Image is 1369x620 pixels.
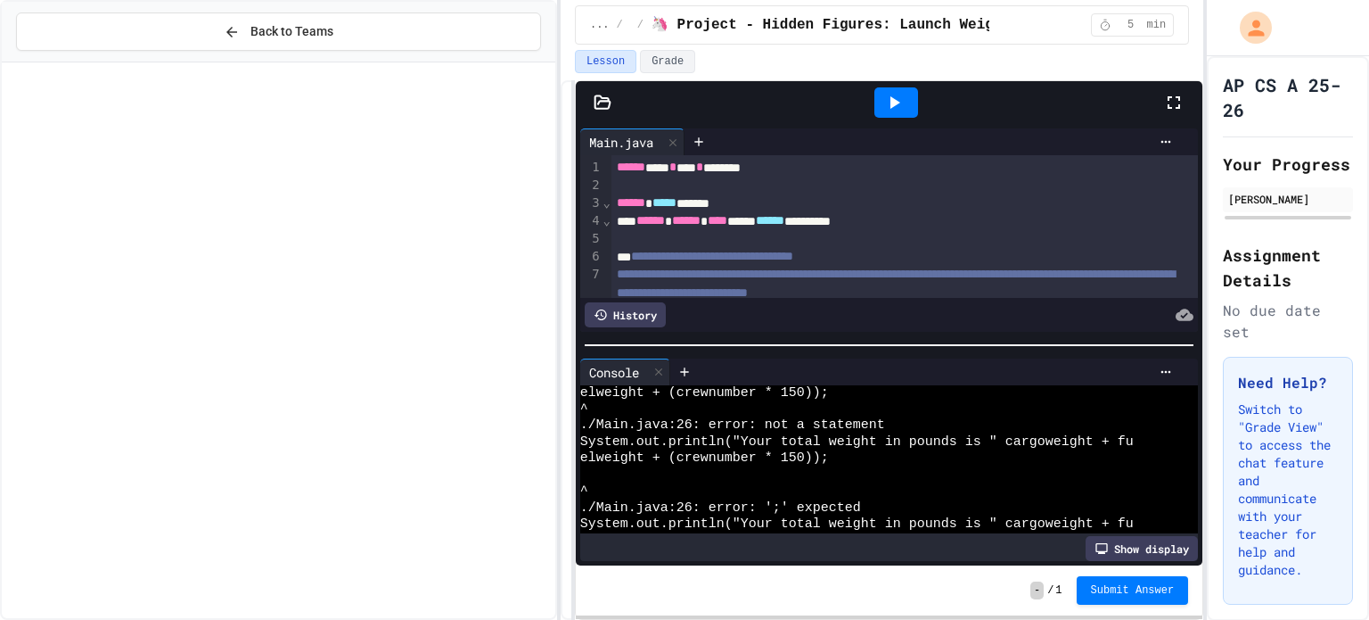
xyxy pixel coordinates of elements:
[603,213,611,227] span: Fold line
[1221,471,1351,547] iframe: chat widget
[575,50,636,73] button: Lesson
[1228,191,1348,207] div: [PERSON_NAME]
[580,417,885,434] span: ./Main.java:26: error: not a statement
[580,363,648,382] div: Console
[640,50,695,73] button: Grade
[580,401,588,417] span: ^
[580,434,1134,451] span: System.out.println("Your total weight in pounds is " cargoweight + fu
[580,159,603,177] div: 1
[580,248,603,266] div: 6
[580,266,603,302] div: 7
[1077,576,1189,605] button: Submit Answer
[1223,152,1353,177] h2: Your Progress
[1117,18,1145,32] span: 5
[1055,583,1062,598] span: 1
[250,22,333,41] span: Back to Teams
[1147,18,1167,32] span: min
[1091,583,1175,598] span: Submit Answer
[580,230,603,248] div: 5
[1223,243,1353,293] h2: Assignment Details
[1221,7,1276,48] div: My Account
[580,128,684,155] div: Main.java
[580,133,662,152] div: Main.java
[580,212,603,230] div: 4
[1223,72,1353,122] h1: AP CS A 25-26
[590,18,610,32] span: ...
[580,177,603,194] div: 2
[637,18,644,32] span: /
[1030,582,1044,599] span: -
[617,18,623,32] span: /
[580,517,1134,533] span: System.out.println("Your total weight in pounds is " cargoweight + fu
[16,12,541,51] button: Back to Teams
[1238,372,1338,393] h3: Need Help?
[580,500,861,517] span: ./Main.java:26: error: ';' expected
[651,14,1105,36] span: 🦄 Project - Hidden Figures: Launch Weight Calculator
[1294,549,1351,602] iframe: chat widget
[580,194,603,212] div: 3
[580,451,829,467] span: elweight + (crewnumber * 150));
[580,385,829,401] span: elweight + (crewnumber * 150));
[1047,583,1053,598] span: /
[1223,300,1353,343] div: No due date set
[580,484,588,500] span: ^
[585,302,666,327] div: History
[603,195,611,210] span: Fold line
[580,359,670,385] div: Console
[1238,401,1338,579] p: Switch to "Grade View" to access the chat feature and communicate with your teacher for help and ...
[1086,536,1198,561] div: Show display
